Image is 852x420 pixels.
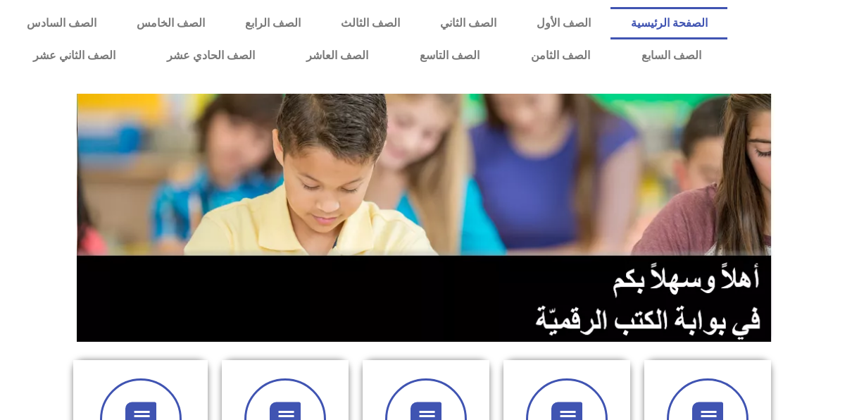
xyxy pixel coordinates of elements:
a: الصف الثامن [506,39,616,72]
a: الصف التاسع [394,39,506,72]
a: الصف السادس [7,7,117,39]
a: الصف الثالث [321,7,420,39]
a: الصف الخامس [117,7,225,39]
a: الصف الحادي عشر [141,39,280,72]
a: الصف الأول [516,7,610,39]
a: الصف السابع [616,39,727,72]
a: الصف الرابع [225,7,321,39]
a: الصف الثاني عشر [7,39,141,72]
a: الصفحة الرئيسية [610,7,727,39]
a: الصف العاشر [280,39,394,72]
a: الصف الثاني [420,7,516,39]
